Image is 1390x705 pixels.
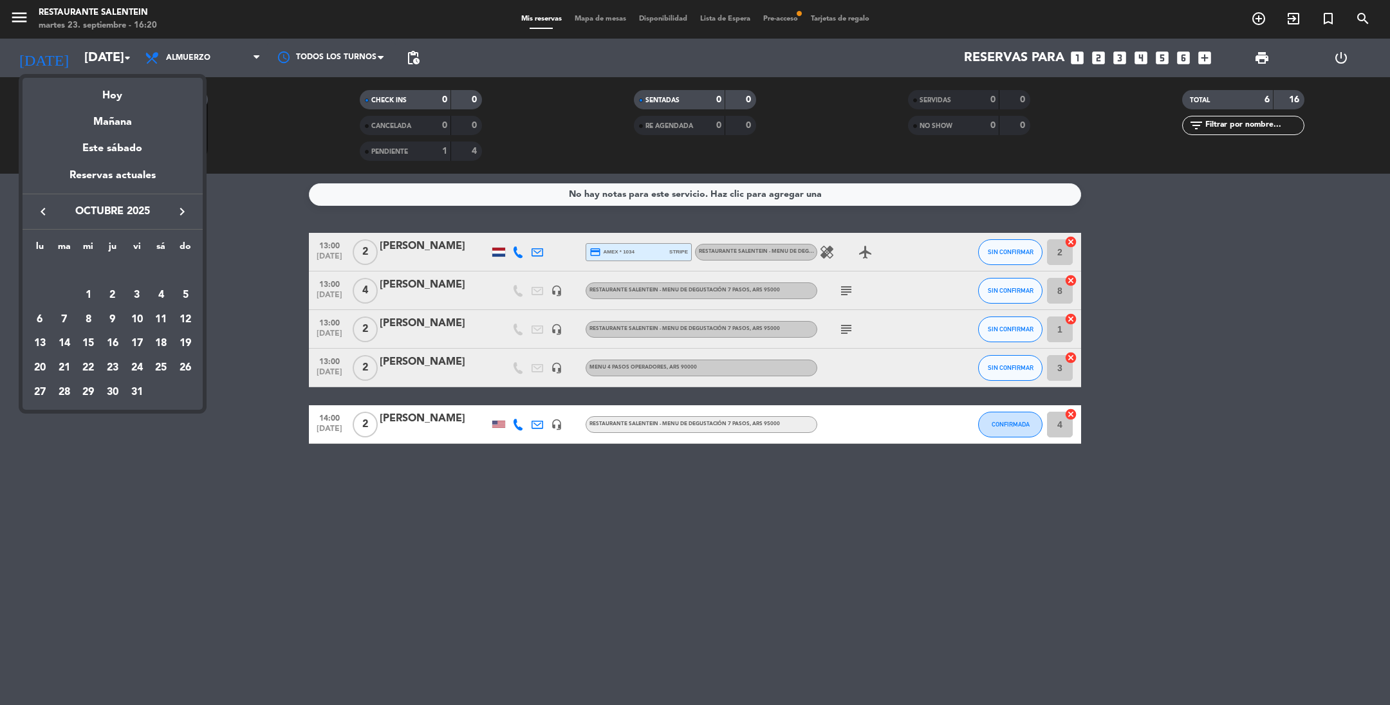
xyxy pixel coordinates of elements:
div: 25 [150,357,172,379]
td: 14 de octubre de 2025 [52,332,77,356]
td: 4 de octubre de 2025 [149,283,174,307]
div: 18 [150,333,172,355]
td: 1 de octubre de 2025 [76,283,100,307]
td: 12 de octubre de 2025 [173,307,198,332]
td: 16 de octubre de 2025 [100,332,125,356]
div: 27 [29,381,51,403]
div: 21 [53,357,75,379]
td: 9 de octubre de 2025 [100,307,125,332]
td: 15 de octubre de 2025 [76,332,100,356]
span: octubre 2025 [55,203,171,220]
div: 30 [102,381,124,403]
i: keyboard_arrow_left [35,204,51,219]
div: 23 [102,357,124,379]
div: 6 [29,309,51,331]
td: 11 de octubre de 2025 [149,307,174,332]
td: 26 de octubre de 2025 [173,356,198,380]
div: 10 [126,309,148,331]
i: keyboard_arrow_right [174,204,190,219]
div: 24 [126,357,148,379]
td: 19 de octubre de 2025 [173,332,198,356]
div: 28 [53,381,75,403]
button: keyboard_arrow_right [171,203,194,220]
div: 4 [150,284,172,306]
th: domingo [173,239,198,259]
td: 18 de octubre de 2025 [149,332,174,356]
div: 1 [77,284,99,306]
div: 2 [102,284,124,306]
td: 3 de octubre de 2025 [125,283,149,307]
div: 12 [174,309,196,331]
div: 7 [53,309,75,331]
td: 31 de octubre de 2025 [125,380,149,405]
div: 20 [29,357,51,379]
td: 24 de octubre de 2025 [125,356,149,380]
th: miércoles [76,239,100,259]
button: keyboard_arrow_left [32,203,55,220]
td: 23 de octubre de 2025 [100,356,125,380]
div: 3 [126,284,148,306]
th: lunes [28,239,52,259]
th: jueves [100,239,125,259]
td: 13 de octubre de 2025 [28,332,52,356]
th: viernes [125,239,149,259]
div: 5 [174,284,196,306]
div: 19 [174,333,196,355]
div: 13 [29,333,51,355]
div: 11 [150,309,172,331]
div: 16 [102,333,124,355]
th: martes [52,239,77,259]
td: 2 de octubre de 2025 [100,283,125,307]
td: 29 de octubre de 2025 [76,380,100,405]
td: 8 de octubre de 2025 [76,307,100,332]
td: 7 de octubre de 2025 [52,307,77,332]
div: 29 [77,381,99,403]
div: 26 [174,357,196,379]
td: 10 de octubre de 2025 [125,307,149,332]
td: 21 de octubre de 2025 [52,356,77,380]
div: Este sábado [23,131,203,167]
div: 22 [77,357,99,379]
td: 20 de octubre de 2025 [28,356,52,380]
div: Mañana [23,104,203,131]
div: 31 [126,381,148,403]
td: 22 de octubre de 2025 [76,356,100,380]
td: 25 de octubre de 2025 [149,356,174,380]
div: 17 [126,333,148,355]
div: 15 [77,333,99,355]
td: 5 de octubre de 2025 [173,283,198,307]
div: 8 [77,309,99,331]
td: OCT. [28,259,198,284]
div: Reservas actuales [23,167,203,194]
td: 27 de octubre de 2025 [28,380,52,405]
td: 17 de octubre de 2025 [125,332,149,356]
td: 28 de octubre de 2025 [52,380,77,405]
div: Hoy [23,78,203,104]
td: 6 de octubre de 2025 [28,307,52,332]
td: 30 de octubre de 2025 [100,380,125,405]
th: sábado [149,239,174,259]
div: 9 [102,309,124,331]
div: 14 [53,333,75,355]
